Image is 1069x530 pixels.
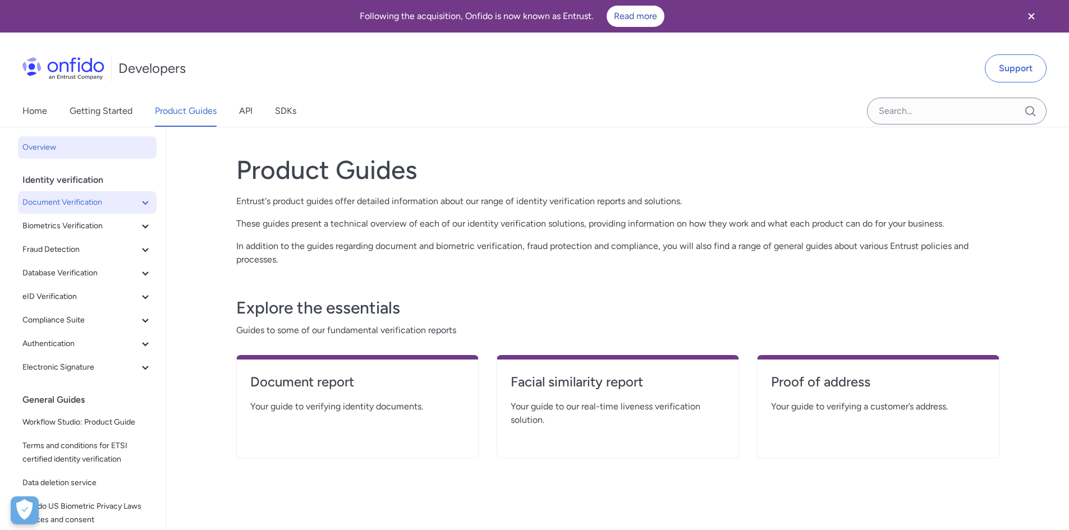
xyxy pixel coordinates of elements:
[18,309,157,331] button: Compliance Suite
[771,373,985,391] h4: Proof of address
[11,496,39,524] div: Cookie Preferences
[22,500,152,527] span: Onfido US Biometric Privacy Laws notices and consent
[22,219,139,233] span: Biometrics Verification
[70,95,132,127] a: Getting Started
[511,400,725,427] span: Your guide to our real-time liveness verification solution.
[239,95,253,127] a: API
[771,400,985,413] span: Your guide to verifying a customer’s address.
[18,136,157,159] a: Overview
[18,262,157,284] button: Database Verification
[22,416,152,429] span: Workflow Studio: Product Guide
[250,400,465,413] span: Your guide to verifying identity documents.
[22,266,139,280] span: Database Verification
[22,57,104,80] img: Onfido Logo
[22,141,152,154] span: Overview
[18,238,157,261] button: Fraud Detection
[236,239,999,266] p: In addition to the guides regarding document and biometric verification, fraud protection and com...
[22,95,47,127] a: Home
[236,324,999,337] span: Guides to some of our fundamental verification reports
[511,373,725,400] a: Facial similarity report
[155,95,217,127] a: Product Guides
[18,411,157,434] a: Workflow Studio: Product Guide
[18,472,157,494] a: Data deletion service
[22,243,139,256] span: Fraud Detection
[250,373,465,391] h4: Document report
[13,6,1011,27] div: Following the acquisition, Onfido is now known as Entrust.
[22,290,139,303] span: eID Verification
[22,169,161,191] div: Identity verification
[22,389,161,411] div: General Guides
[18,191,157,214] button: Document Verification
[867,98,1047,125] input: Onfido search input field
[118,59,186,77] h1: Developers
[985,54,1047,82] a: Support
[236,297,999,319] h3: Explore the essentials
[236,217,999,231] p: These guides present a technical overview of each of our identity verification solutions, providi...
[511,373,725,391] h4: Facial similarity report
[22,314,139,327] span: Compliance Suite
[22,196,139,209] span: Document Verification
[250,373,465,400] a: Document report
[22,361,139,374] span: Electronic Signature
[1011,2,1052,30] button: Close banner
[22,337,139,351] span: Authentication
[11,496,39,524] button: Open Preferences
[18,356,157,379] button: Electronic Signature
[22,439,152,466] span: Terms and conditions for ETSI certified identity verification
[18,435,157,471] a: Terms and conditions for ETSI certified identity verification
[236,154,999,186] h1: Product Guides
[771,373,985,400] a: Proof of address
[18,333,157,355] button: Authentication
[18,215,157,237] button: Biometrics Verification
[236,195,999,208] p: Entrust's product guides offer detailed information about our range of identity verification repo...
[22,476,152,490] span: Data deletion service
[607,6,664,27] a: Read more
[18,285,157,308] button: eID Verification
[1025,10,1038,23] svg: Close banner
[275,95,296,127] a: SDKs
